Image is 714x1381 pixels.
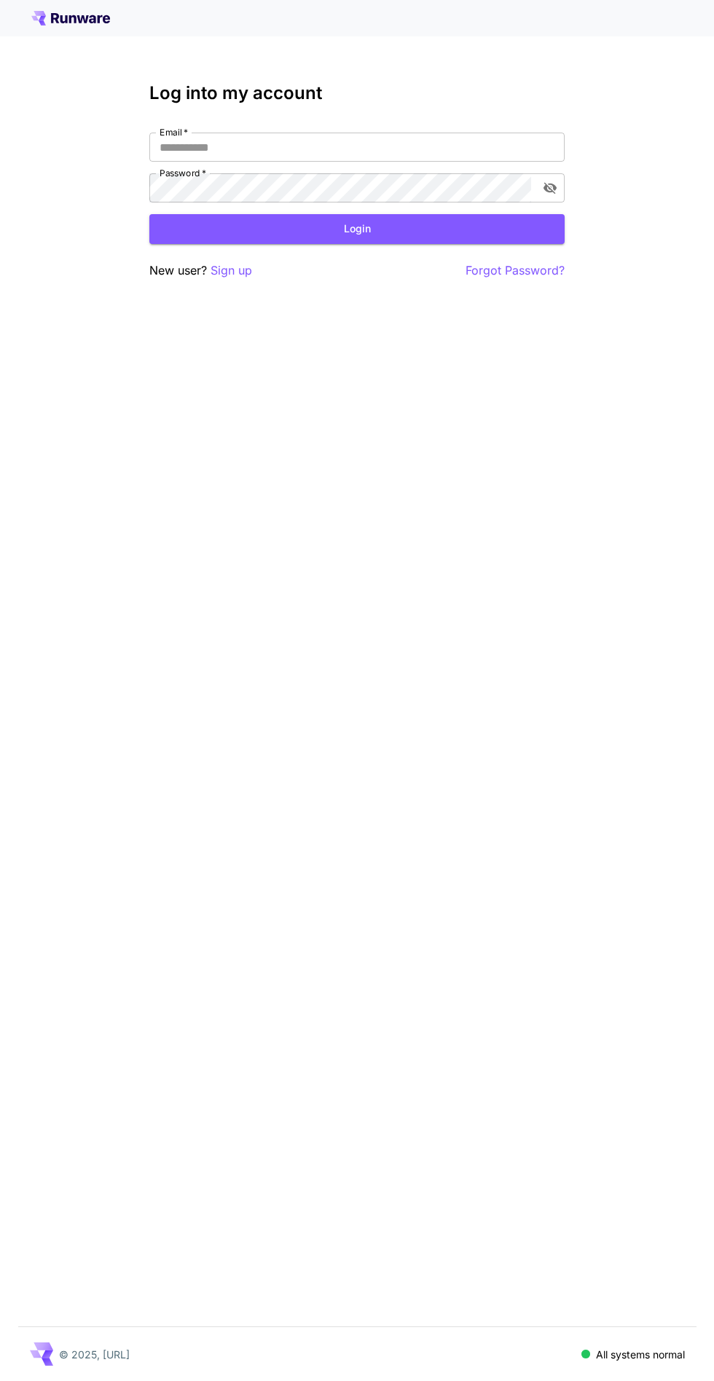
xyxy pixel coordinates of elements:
[211,261,252,280] button: Sign up
[160,126,188,138] label: Email
[59,1347,130,1362] p: © 2025, [URL]
[149,261,252,280] p: New user?
[149,214,565,244] button: Login
[149,83,565,103] h3: Log into my account
[466,261,565,280] button: Forgot Password?
[537,175,563,201] button: toggle password visibility
[160,167,206,179] label: Password
[596,1347,685,1362] p: All systems normal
